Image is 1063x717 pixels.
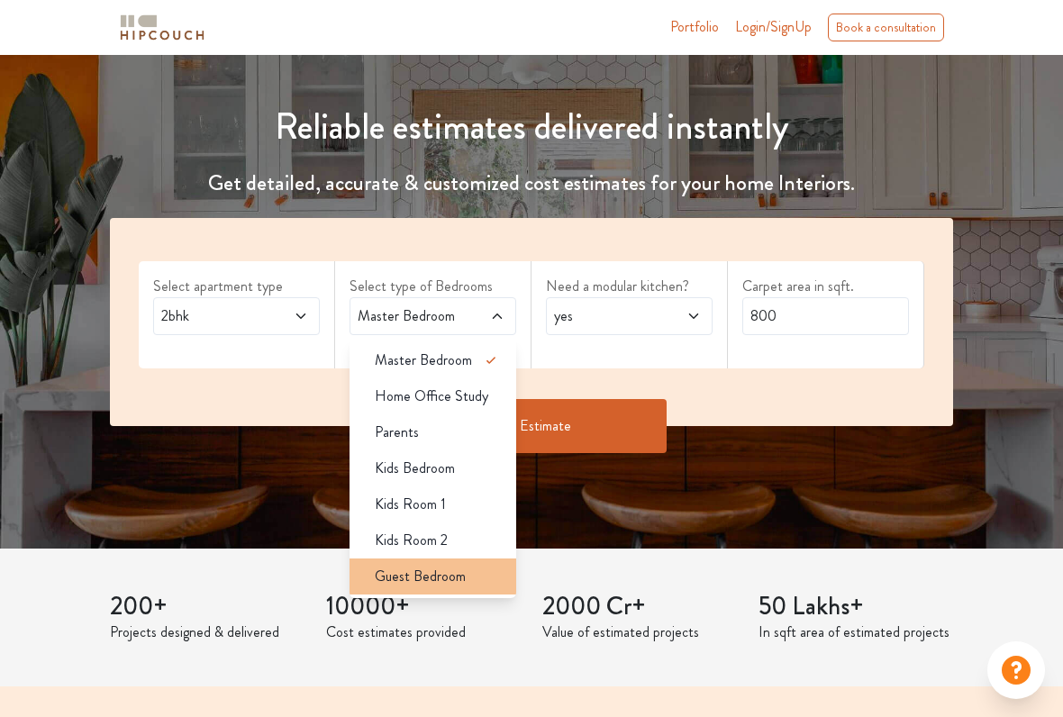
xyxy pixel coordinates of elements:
[375,494,446,515] span: Kids Room 1
[546,276,713,297] label: Need a modular kitchen?
[670,16,719,38] a: Portfolio
[326,622,521,643] p: Cost estimates provided
[354,305,467,327] span: Master Bedroom
[375,422,419,443] span: Parents
[375,566,466,587] span: Guest Bedroom
[375,349,472,371] span: Master Bedroom
[742,297,909,335] input: Enter area sqft
[350,276,516,297] label: Select type of Bedrooms
[759,592,953,622] h3: 50 Lakhs+
[110,592,304,622] h3: 200+
[117,7,207,48] span: logo-horizontal.svg
[396,399,667,453] button: Get Estimate
[542,622,737,643] p: Value of estimated projects
[542,592,737,622] h3: 2000 Cr+
[11,105,1052,149] h1: Reliable estimates delivered instantly
[375,458,455,479] span: Kids Bedroom
[742,276,909,297] label: Carpet area in sqft.
[735,16,812,37] span: Login/SignUp
[350,335,516,354] div: select 1 more room(s)
[153,276,320,297] label: Select apartment type
[158,305,270,327] span: 2bhk
[375,530,448,551] span: Kids Room 2
[550,305,663,327] span: yes
[375,386,488,407] span: Home Office Study
[759,622,953,643] p: In sqft area of estimated projects
[117,12,207,43] img: logo-horizontal.svg
[326,592,521,622] h3: 10000+
[828,14,944,41] div: Book a consultation
[110,622,304,643] p: Projects designed & delivered
[11,170,1052,196] h4: Get detailed, accurate & customized cost estimates for your home Interiors.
